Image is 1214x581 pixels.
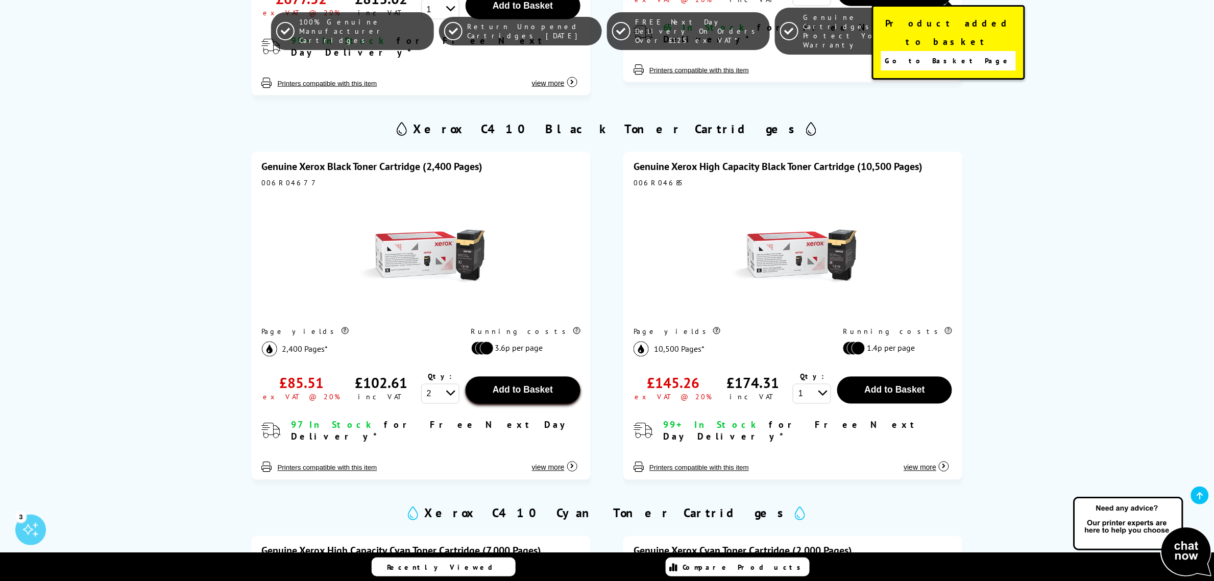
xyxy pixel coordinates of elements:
[275,464,380,472] button: Printers compatible with this item
[729,192,857,320] img: Xerox High Capacity Black Toner Cartridge (10,500 Pages)
[635,393,712,402] div: ex VAT @ 20%
[466,377,580,404] button: Add to Basket
[532,79,565,87] span: view more
[372,558,516,576] a: Recently Viewed
[413,121,801,137] h2: Xerox C410 Black Toner Cartridges
[529,453,580,472] button: view more
[727,374,780,393] div: £174.31
[872,5,1025,80] div: Product added to basket
[279,374,324,393] div: £85.51
[730,393,776,402] div: inc VAT
[424,505,790,521] h2: Xerox C410 Cyan Toner Cartridges
[262,327,453,336] div: Page yields
[634,544,852,558] a: Genuine Xerox Cyan Toner Cartridge (2,000 Pages)
[471,327,580,336] div: Running costs
[292,419,376,431] span: 97 In Stock
[263,393,340,402] div: ex VAT @ 20%
[646,66,752,75] button: Printers compatible with this item
[901,453,953,472] button: view more
[493,385,553,395] span: Add to Basket
[15,511,27,522] div: 3
[471,342,575,355] li: 3.6p per page
[262,544,542,558] a: Genuine Xerox High Capacity Cyan Toner Cartridge (7,000 Pages)
[837,377,952,404] button: Add to Basket
[666,558,810,576] a: Compare Products
[292,419,570,443] span: for Free Next Day Delivery*
[262,178,580,187] div: 006R04677
[804,13,933,50] span: Genuine Cartridges Protect Your Warranty
[865,385,925,395] span: Add to Basket
[529,68,580,88] button: view more
[881,51,1016,70] a: Go to Basket Page
[647,374,700,393] div: £145.26
[636,17,765,45] span: FREE Next Day Delivery On Orders Over £125 ex VAT*
[282,344,328,354] span: 2,400 Pages*
[262,160,483,173] a: Genuine Xerox Black Toner Cartridge (2,400 Pages)
[300,17,429,45] span: 100% Genuine Manufacturer Cartridges
[654,344,705,354] span: 10,500 Pages*
[663,419,920,443] span: for Free Next Day Delivery*
[634,178,952,187] div: 006R04685
[634,160,922,173] a: Genuine Xerox High Capacity Black Toner Cartridge (10,500 Pages)
[387,563,503,572] span: Recently Viewed
[357,192,485,320] img: Xerox Black Toner Cartridge (2,400 Pages)
[885,54,1012,68] span: Go to Basket Page
[532,464,565,472] span: view more
[468,22,597,40] span: Return Unopened Cartridges [DATE]
[355,374,407,393] div: £102.61
[683,563,806,572] span: Compare Products
[634,327,824,336] div: Page yields
[275,79,380,88] button: Printers compatible with this item
[663,419,760,431] span: 99+ In Stock
[843,342,947,355] li: 1.4p per page
[646,464,752,472] button: Printers compatible with this item
[1071,495,1214,579] img: Open Live Chat window
[843,327,952,336] div: Running costs
[428,372,452,381] span: Qty:
[358,393,404,402] div: inc VAT
[634,342,649,357] img: black_icon.svg
[800,372,824,381] span: Qty:
[262,342,277,357] img: black_icon.svg
[904,464,937,472] span: view more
